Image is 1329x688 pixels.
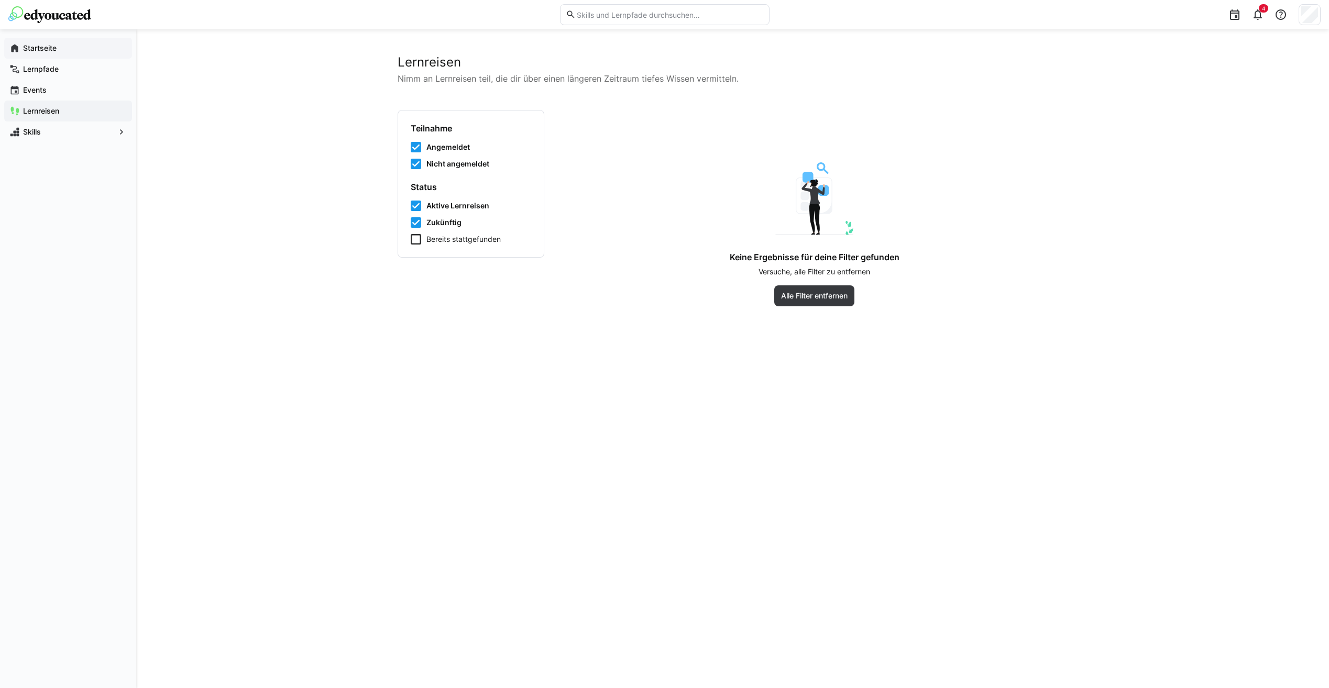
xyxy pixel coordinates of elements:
p: Versuche, alle Filter zu entfernen [759,267,870,277]
input: Skills und Lernpfade durchsuchen… [576,10,763,19]
h2: Lernreisen [398,54,1068,70]
p: Nimm an Lernreisen teil, die dir über einen längeren Zeitraum tiefes Wissen vermitteln. [398,72,1068,85]
button: Alle Filter entfernen [774,285,854,306]
span: Aktive Lernreisen [426,201,489,211]
h4: Keine Ergebnisse für deine Filter gefunden [730,252,899,262]
span: 4 [1262,5,1265,12]
span: Angemeldet [426,142,470,152]
span: Zukünftig [426,217,462,228]
span: Alle Filter entfernen [779,291,849,301]
h4: Teilnahme [411,123,531,134]
span: Bereits stattgefunden [426,234,501,245]
h4: Status [411,182,531,192]
span: Nicht angemeldet [426,159,489,169]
